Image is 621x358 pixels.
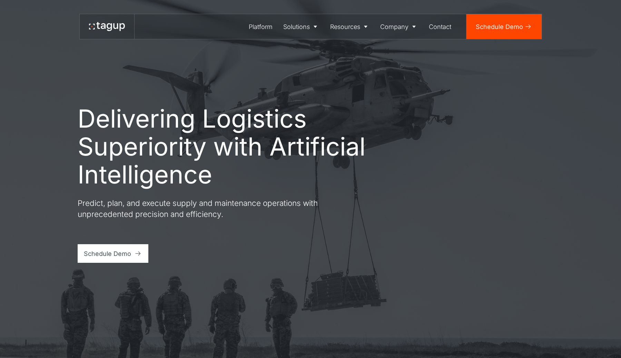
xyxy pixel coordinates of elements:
[78,198,326,219] p: Predict, plan, and execute supply and maintenance operations with unprecedented precision and eff...
[243,14,278,39] a: Platform
[466,14,542,39] a: Schedule Demo
[429,22,451,31] div: Contact
[476,22,523,31] div: Schedule Demo
[380,22,408,31] div: Company
[325,14,375,39] a: Resources
[330,22,360,31] div: Resources
[278,14,325,39] a: Solutions
[78,244,148,263] a: Schedule Demo
[283,22,310,31] div: Solutions
[375,14,424,39] a: Company
[423,14,457,39] a: Contact
[78,105,367,188] h1: Delivering Logistics Superiority with Artificial Intelligence
[249,22,273,31] div: Platform
[84,249,131,258] div: Schedule Demo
